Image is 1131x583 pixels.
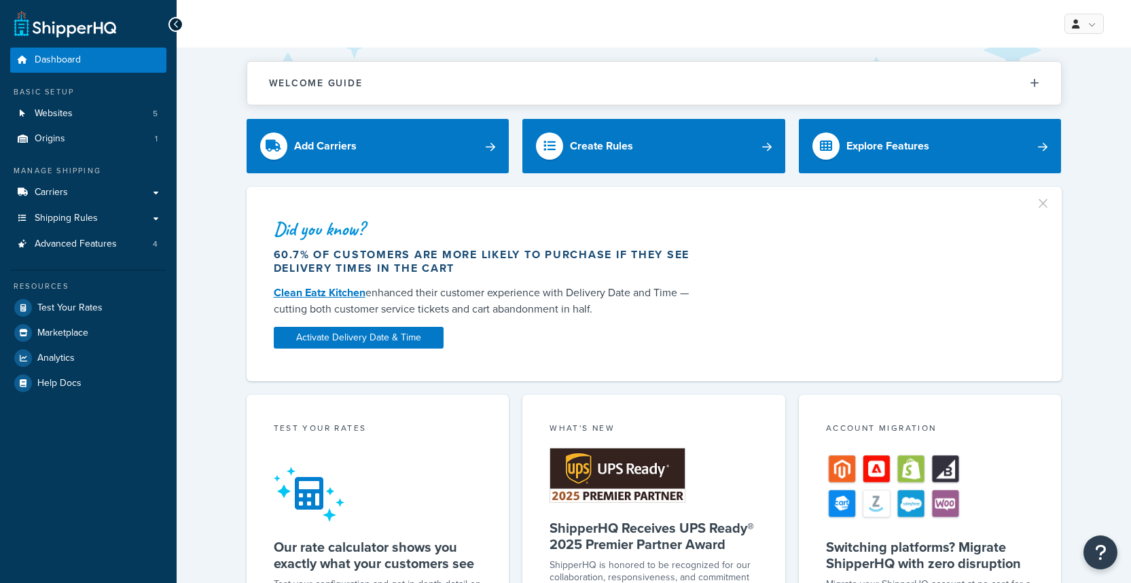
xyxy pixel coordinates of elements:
[274,248,703,275] div: 60.7% of customers are more likely to purchase if they see delivery times in the cart
[37,328,88,339] span: Marketplace
[10,101,166,126] li: Websites
[522,119,785,173] a: Create Rules
[37,378,82,389] span: Help Docs
[274,285,703,317] div: enhanced their customer experience with Delivery Date and Time — cutting both customer service ti...
[247,62,1061,105] button: Welcome Guide
[846,137,929,156] div: Explore Features
[274,285,365,300] a: Clean Eatz Kitchen
[153,238,158,250] span: 4
[274,539,482,571] h5: Our rate calculator shows you exactly what your customers see
[10,48,166,73] a: Dashboard
[155,133,158,145] span: 1
[274,327,444,349] a: Activate Delivery Date & Time
[153,108,158,120] span: 5
[37,302,103,314] span: Test Your Rates
[274,422,482,438] div: Test your rates
[294,137,357,156] div: Add Carriers
[1083,535,1117,569] button: Open Resource Center
[10,232,166,257] a: Advanced Features4
[826,422,1035,438] div: Account Migration
[10,126,166,152] a: Origins1
[10,180,166,205] a: Carriers
[269,78,363,88] h2: Welcome Guide
[570,137,633,156] div: Create Rules
[10,86,166,98] div: Basic Setup
[35,108,73,120] span: Websites
[35,187,68,198] span: Carriers
[10,206,166,231] a: Shipping Rules
[247,119,509,173] a: Add Carriers
[10,101,166,126] a: Websites5
[10,165,166,177] div: Manage Shipping
[35,133,65,145] span: Origins
[10,126,166,152] li: Origins
[37,353,75,364] span: Analytics
[274,219,703,238] div: Did you know?
[550,422,758,438] div: What's New
[799,119,1062,173] a: Explore Features
[35,238,117,250] span: Advanced Features
[35,213,98,224] span: Shipping Rules
[10,296,166,320] a: Test Your Rates
[10,281,166,292] div: Resources
[35,54,81,66] span: Dashboard
[10,232,166,257] li: Advanced Features
[550,520,758,552] h5: ShipperHQ Receives UPS Ready® 2025 Premier Partner Award
[826,539,1035,571] h5: Switching platforms? Migrate ShipperHQ with zero disruption
[10,346,166,370] a: Analytics
[10,371,166,395] a: Help Docs
[10,321,166,345] a: Marketplace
